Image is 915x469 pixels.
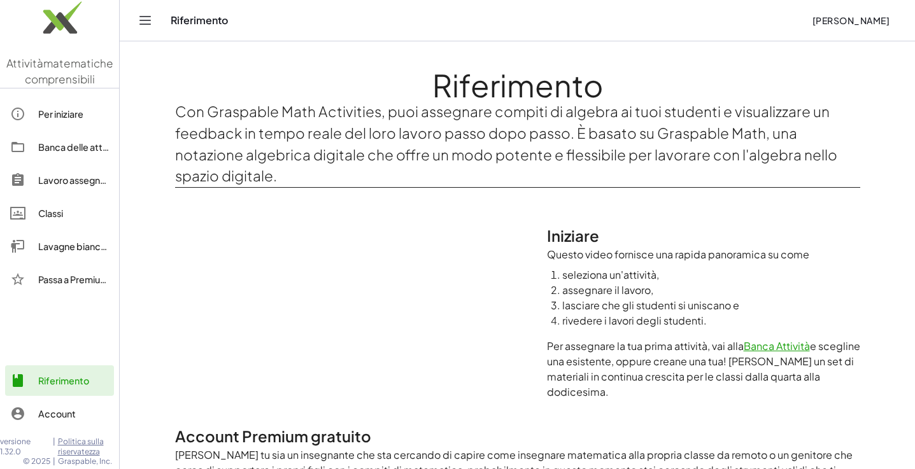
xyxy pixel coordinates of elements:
[5,132,114,162] a: Banca delle attività
[23,456,50,466] font: © 2025
[5,365,114,396] a: Riferimento
[562,268,659,281] font: seleziona un'attività,
[562,314,707,327] font: rivedere i lavori degli studenti.
[562,298,739,312] font: lasciare che gli studenti si uniscano e
[562,283,653,297] font: assegnare il lavoro,
[53,437,55,446] font: |
[175,102,837,185] font: Con Graspable Math Activities, puoi assegnare compiti di algebra ai tuoi studenti e visualizzare ...
[58,456,112,466] font: Graspable, Inc.
[58,437,104,456] font: Politica sulla riservatezza
[547,248,809,261] font: Questo video fornisce una rapida panoramica su come
[432,66,603,104] font: Riferimento
[38,375,89,386] font: Riferimento
[5,231,114,262] a: Lavagne bianche
[547,339,744,353] font: Per assegnare la tua prima attività, vai alla
[802,9,900,32] button: [PERSON_NAME]
[812,15,890,26] font: [PERSON_NAME]
[25,56,113,87] font: matematiche comprensibili
[53,456,55,466] font: |
[5,99,114,129] a: Per iniziare
[38,241,111,252] font: Lavagne bianche
[6,56,43,70] font: Attività
[38,207,63,219] font: Classi
[38,408,76,419] font: Account
[38,274,111,285] font: Passa a Premium!
[744,339,810,353] a: Banca Attività
[5,198,114,228] a: Classi
[38,174,115,186] font: Lavoro assegnato
[5,165,114,195] a: Lavoro assegnato
[175,426,371,445] font: Account Premium gratuito
[135,10,155,31] button: Attiva/disattiva la navigazione
[547,226,599,245] font: Iniziare
[58,437,120,456] a: Politica sulla riservatezza
[38,108,83,120] font: Per iniziare
[38,141,120,153] font: Banca delle attività
[5,398,114,429] a: Account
